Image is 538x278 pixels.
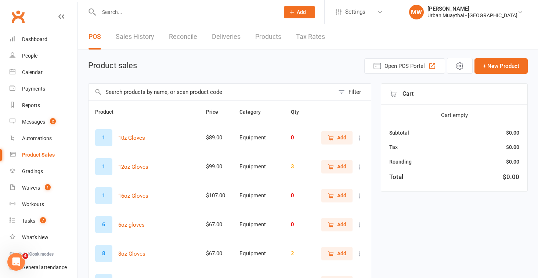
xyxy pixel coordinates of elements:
[503,172,519,182] div: $0.00
[22,264,67,270] div: General attendance
[116,24,154,50] a: Sales History
[321,218,353,231] button: Add
[10,229,77,246] a: What's New
[10,114,77,130] a: Messages 2
[89,24,101,50] a: POS
[389,111,519,120] div: Cart empty
[40,217,46,223] span: 7
[239,107,269,116] button: Category
[10,130,77,147] a: Automations
[206,164,226,170] div: $99.00
[10,196,77,213] a: Workouts
[297,9,306,15] span: Add
[321,247,353,260] button: Add
[389,143,398,151] div: Tax
[22,36,47,42] div: Dashboard
[206,135,226,141] div: $89.00
[239,135,278,141] div: Equipment
[118,191,148,200] button: 16oz Gloves
[118,220,145,229] button: 6oz gloves
[118,162,148,171] button: 12oz Gloves
[206,250,226,257] div: $67.00
[95,245,112,262] div: 8
[337,249,346,257] span: Add
[506,129,519,137] div: $0.00
[389,129,409,137] div: Subtotal
[118,249,145,258] button: 8oz Gloves
[89,84,335,100] input: Search products by name, or scan product code
[50,118,56,124] span: 2
[22,119,45,125] div: Messages
[9,7,27,26] a: Clubworx
[10,64,77,81] a: Calendar
[10,48,77,64] a: People
[291,250,307,257] div: 2
[239,250,278,257] div: Equipment
[22,135,52,141] div: Automations
[22,185,40,191] div: Waivers
[95,109,122,115] span: Product
[255,24,281,50] a: Products
[291,107,307,116] button: Qty
[10,180,77,196] a: Waivers 1
[206,107,226,116] button: Price
[22,253,28,259] span: 4
[22,168,43,174] div: Gradings
[22,234,48,240] div: What's New
[296,24,325,50] a: Tax Rates
[321,189,353,202] button: Add
[206,193,226,199] div: $107.00
[291,164,307,170] div: 3
[349,88,361,96] div: Filter
[22,152,55,158] div: Product Sales
[22,201,44,207] div: Workouts
[239,193,278,199] div: Equipment
[206,109,226,115] span: Price
[22,102,40,108] div: Reports
[22,69,43,75] div: Calendar
[389,158,412,166] div: Rounding
[7,253,25,271] iframe: Intercom live chat
[239,109,269,115] span: Category
[384,62,425,70] span: Open POS Portal
[506,143,519,151] div: $0.00
[10,163,77,180] a: Gradings
[212,24,241,50] a: Deliveries
[506,158,519,166] div: $0.00
[381,84,527,105] div: Cart
[97,7,274,17] input: Search...
[22,218,35,224] div: Tasks
[95,129,112,146] div: 1
[10,147,77,163] a: Product Sales
[291,222,307,228] div: 0
[10,213,77,229] a: Tasks 7
[206,222,226,228] div: $67.00
[337,162,346,171] span: Add
[427,12,517,19] div: Urban Muaythai - [GEOGRAPHIC_DATA]
[118,133,145,142] button: 10z Gloves
[95,216,112,233] div: 6
[88,61,137,70] h1: Product sales
[95,107,122,116] button: Product
[45,184,51,190] span: 1
[337,191,346,200] span: Add
[169,24,197,50] a: Reconcile
[95,187,112,204] div: 1
[409,5,424,19] div: MW
[345,4,365,20] span: Settings
[95,158,112,175] div: 1
[10,259,77,276] a: General attendance kiosk mode
[10,31,77,48] a: Dashboard
[364,58,445,74] button: Open POS Portal
[291,193,307,199] div: 0
[335,84,371,100] button: Filter
[239,164,278,170] div: Equipment
[284,6,315,18] button: Add
[337,220,346,228] span: Add
[291,135,307,141] div: 0
[22,86,45,92] div: Payments
[389,172,403,182] div: Total
[22,53,37,59] div: People
[291,109,307,115] span: Qty
[321,131,353,144] button: Add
